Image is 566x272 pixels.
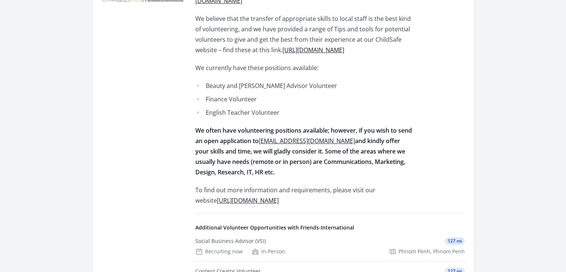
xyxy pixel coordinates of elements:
[195,94,413,104] li: Finance Volunteer
[259,137,355,145] a: [EMAIL_ADDRESS][DOMAIN_NAME]
[195,126,412,176] strong: We often have volunteering positions available; however, if you wish to send an open application ...
[195,80,413,91] li: Beauty and [PERSON_NAME] Advisor Volunteer
[282,46,344,54] a: [URL][DOMAIN_NAME]
[195,185,413,206] p: To find out more information and requirements, please visit our website
[217,196,279,205] a: [URL][DOMAIN_NAME]
[192,231,468,261] a: Social Business Advisor (VSI) 127 mi Recruiting now In-Person Phnom Penh, Phnom Penh
[195,237,266,245] div: Social Business Advisor (VSI)
[195,224,465,231] h4: Additional Volunteer Opportunities with Friends-International
[195,13,413,55] p: We believe that the transfer of appropriate skills to local staff is the best kind of volunteerin...
[195,63,413,73] p: We currently have these positions available:
[195,248,243,255] div: Recruiting now
[195,107,413,118] li: English Teacher Volunteer
[252,248,285,255] div: In-Person
[445,237,465,245] span: 127 mi
[399,248,465,255] span: Phnom Penh, Phnom Penh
